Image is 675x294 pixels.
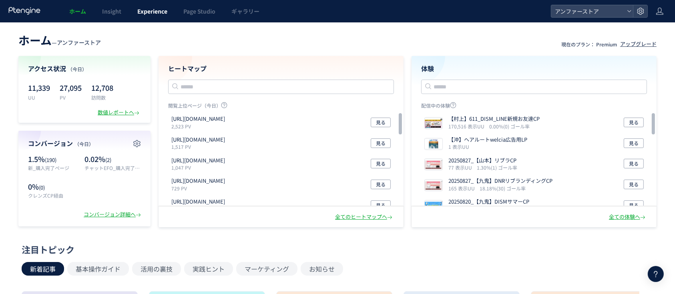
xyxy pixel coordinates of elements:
img: da059378d50f9c9a7f3d0d9f9be2d29c1755609020591.png [425,200,442,212]
h4: コンバージョン [28,139,141,148]
p: クレンズCP経由 [28,192,80,199]
h4: 体験 [421,64,647,73]
span: （今日） [74,140,94,147]
p: 20250827_【山本】リブラCP [448,157,516,164]
i: 77 表示UU [448,164,475,171]
i: 1 表示UU [448,143,469,150]
p: https://www.angfa-store.jp/product/DMMSU000A [171,198,225,206]
p: https://www.angfa-store.jp/ [171,115,225,123]
p: 708 PV [171,206,228,212]
p: 1,517 PV [171,143,228,150]
img: c362b622e6c625207dfc8cc397ffc9c11756779030819.jpeg [425,138,442,150]
span: 見る [629,180,639,189]
span: Page Studio [183,7,215,15]
button: 見る [624,159,644,168]
button: 見る [371,138,391,148]
span: 見る [376,180,386,189]
button: マーケティング [236,262,297,276]
span: (190) [45,156,56,164]
span: ホーム [69,7,86,15]
span: (0) [39,184,45,191]
p: 【沖】ヘアルートwelcia広告用LP [448,136,527,144]
button: 見る [624,200,644,210]
span: ギャラリー [231,7,259,15]
h4: ヒートマップ [168,64,394,73]
span: 見る [376,118,386,127]
button: 見る [371,159,391,168]
button: 見る [371,180,391,189]
span: （今日） [68,66,87,72]
p: 12,708 [91,81,113,94]
span: Insight [102,7,121,15]
p: 729 PV [171,185,228,192]
div: 全ての体験へ [609,213,647,221]
p: https://www.angfa-store.jp/cart [171,157,225,164]
p: 現在のプラン： Premium [561,41,617,48]
i: 28.38%(478) ゴール率 [484,206,532,212]
span: 見る [629,118,639,127]
div: 全てのヒートマップへ [335,213,394,221]
span: Experience [137,7,167,15]
span: 見る [376,159,386,168]
p: 0.02% [84,154,141,164]
h4: アクセス状況 [28,64,141,73]
span: 見る [629,138,639,148]
i: 1.30%(1) ゴール率 [477,164,517,171]
p: 27,095 [60,81,82,94]
button: 見る [371,200,391,210]
span: アンファーストア [552,5,624,17]
p: https://auth.angfa-store.jp/login [171,136,225,144]
button: 見る [371,118,391,127]
p: 2,523 PV [171,123,228,130]
p: 1.5% [28,154,80,164]
button: 見る [624,180,644,189]
div: 数値レポートへ [98,109,141,116]
p: 1,047 PV [171,164,228,171]
p: 20250827_【九鬼】DNRリブランディングCP [448,177,552,185]
p: 【村上】611_DISM_LINE新規お友達CP [448,115,540,123]
p: 新_購入完了ページ [28,164,80,171]
img: 8210a7585d908110b51b8221d9fd94a61756206222738.png [425,180,442,191]
p: PV [60,94,82,101]
p: 20250820_【九鬼】DISMサマーCP [448,198,529,206]
i: 1,684 表示UU [448,206,482,212]
span: 見る [376,138,386,148]
span: (2) [105,156,111,164]
span: 見る [629,200,639,210]
img: c6c617102002b09e8c6f5879f42bde981756268037225.png [425,159,442,170]
p: 0% [28,182,80,192]
button: 新着記事 [22,262,64,276]
span: 見る [629,159,639,168]
p: 11,339 [28,81,50,94]
i: 170,516 表示UU [448,123,488,130]
div: アップグレード [620,40,657,48]
p: UU [28,94,50,101]
div: 注目トピック [22,243,649,256]
span: ホーム [18,32,52,48]
div: コンバージョン詳細へ [84,211,143,218]
p: 訪問数 [91,94,113,101]
p: https://www.angfa-store.jp/mypage/period_purchases [171,177,225,185]
button: 基本操作ガイド [67,262,129,276]
button: 見る [624,138,644,148]
button: 見る [624,118,644,127]
p: 配信中の体験 [421,102,647,112]
button: お知らせ [301,262,343,276]
i: 18.18%(30) ゴール率 [480,185,526,192]
p: チャットEFO_購入完了ページ [84,164,141,171]
div: — [18,32,101,48]
i: 0.00%(0) ゴール率 [489,123,530,130]
i: 165 表示UU [448,185,478,192]
button: 活用の裏技 [132,262,181,276]
p: 閲覧上位ページ（今日） [168,102,394,112]
span: アンファーストア [57,38,101,46]
span: 見る [376,200,386,210]
img: bda00414a113e84da60f303be362cf1d1749614138044.png [425,118,442,129]
button: 実践ヒント [184,262,233,276]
